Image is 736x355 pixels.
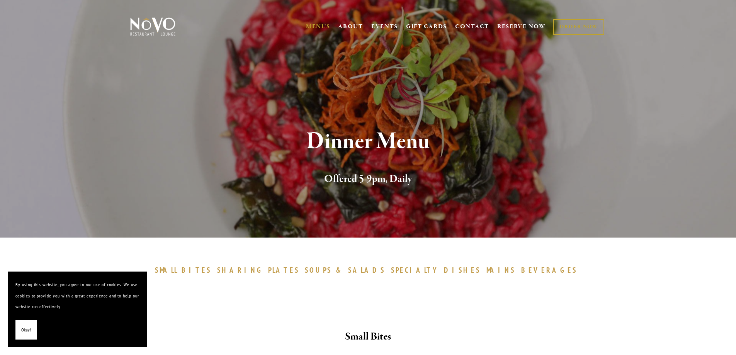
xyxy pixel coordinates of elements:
span: BEVERAGES [521,265,578,275]
p: By using this website, you agree to our use of cookies. We use cookies to provide you with a grea... [15,279,139,313]
span: SOUPS [305,265,332,275]
section: Cookie banner [8,272,147,347]
strong: Small Bites [345,330,391,343]
span: SMALL [155,265,178,275]
button: Okay! [15,320,37,340]
a: ABOUT [338,23,363,31]
a: BEVERAGES [521,265,581,275]
span: SHARING [217,265,264,275]
span: SPECIALTY [391,265,440,275]
a: CONTACT [455,19,489,34]
span: BITES [182,265,211,275]
a: SPECIALTYDISHES [391,265,484,275]
span: PLATES [268,265,299,275]
a: RESERVE NOW [497,19,546,34]
span: Okay! [21,324,31,336]
span: SALADS [348,265,385,275]
span: & [336,265,344,275]
h2: Offered 5-9pm, Daily [143,171,593,187]
a: SOUPS&SALADS [305,265,389,275]
a: MENUS [306,23,330,31]
h1: Dinner Menu [143,129,593,154]
a: SHARINGPLATES [217,265,303,275]
span: DISHES [444,265,481,275]
a: MAINS [486,265,519,275]
span: MAINS [486,265,515,275]
a: SMALLBITES [155,265,216,275]
a: ORDER NOW [553,19,604,35]
img: Novo Restaurant &amp; Lounge [129,17,177,36]
a: GIFT CARDS [406,19,447,34]
a: EVENTS [371,23,398,31]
